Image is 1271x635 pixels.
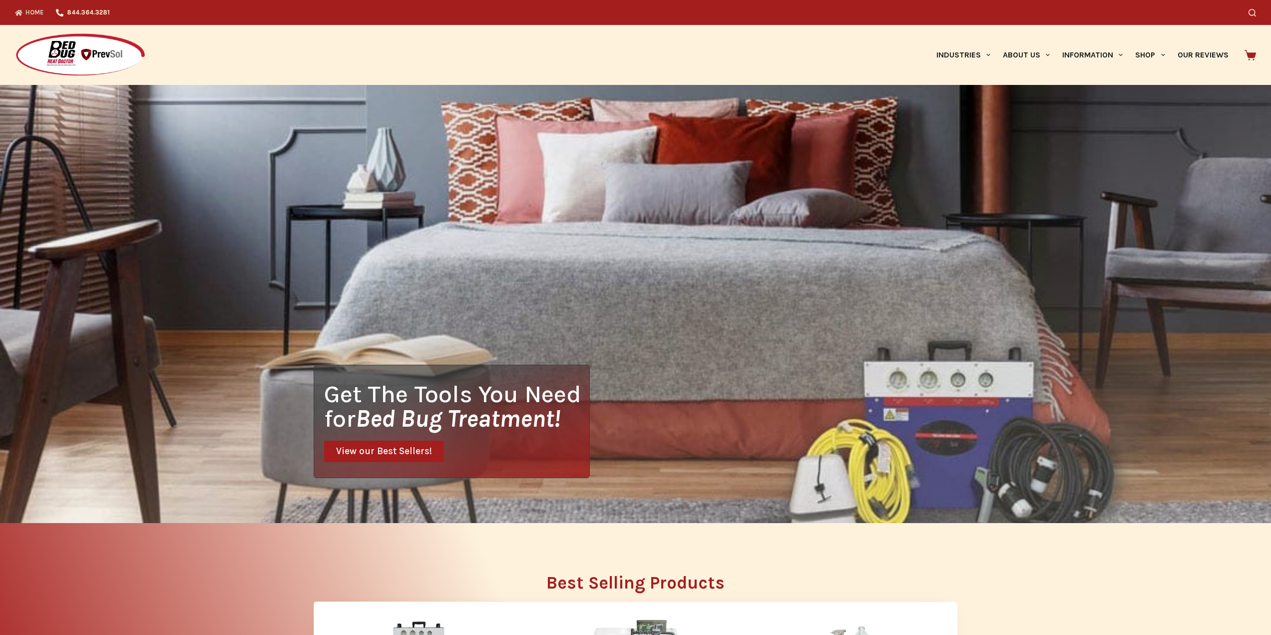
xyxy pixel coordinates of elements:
nav: Primary [930,25,1235,85]
img: Prevsol/Bed Bug Heat Doctor [15,33,146,77]
a: About Us [996,25,1056,85]
h1: Get The Tools You Need for [324,382,589,431]
a: View our Best Sellers! [324,441,444,462]
button: Search [1249,9,1256,16]
a: Information [1056,25,1129,85]
i: Bed Bug Treatment! [356,404,560,433]
a: Our Reviews [1171,25,1235,85]
span: View our Best Sellers! [336,447,432,456]
a: Shop [1129,25,1171,85]
a: Industries [930,25,996,85]
h2: Best Selling Products [314,574,958,592]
